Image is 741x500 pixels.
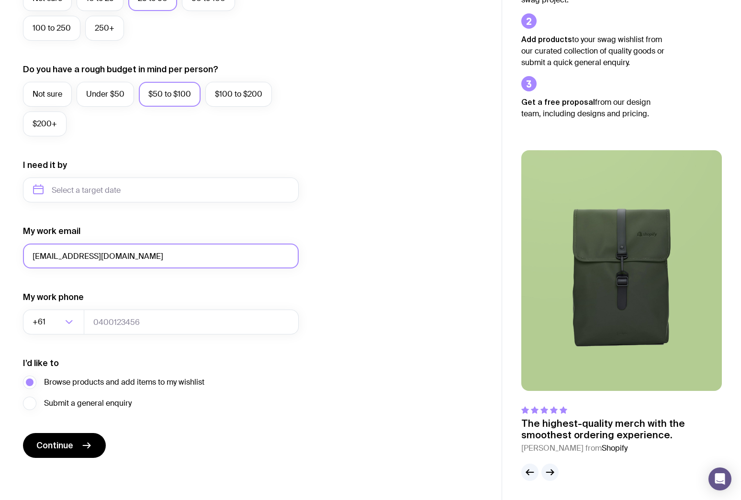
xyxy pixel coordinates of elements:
[205,82,272,107] label: $100 to $200
[23,244,299,268] input: you@email.com
[23,111,67,136] label: $200+
[84,310,299,334] input: 0400123456
[47,310,62,334] input: Search for option
[708,467,731,490] div: Open Intercom Messenger
[521,443,722,454] cite: [PERSON_NAME] from
[23,178,299,202] input: Select a target date
[23,64,218,75] label: Do you have a rough budget in mind per person?
[521,96,665,120] p: from our design team, including designs and pricing.
[23,225,80,237] label: My work email
[521,98,595,106] strong: Get a free proposal
[33,310,47,334] span: +61
[23,433,106,458] button: Continue
[44,398,132,409] span: Submit a general enquiry
[36,440,73,451] span: Continue
[521,35,572,44] strong: Add products
[44,377,204,388] span: Browse products and add items to my wishlist
[77,82,134,107] label: Under $50
[521,33,665,68] p: to your swag wishlist from our curated collection of quality goods or submit a quick general enqu...
[23,82,72,107] label: Not sure
[521,418,722,441] p: The highest-quality merch with the smoothest ordering experience.
[23,310,84,334] div: Search for option
[602,443,628,453] span: Shopify
[23,291,84,303] label: My work phone
[23,357,59,369] label: I’d like to
[23,16,80,41] label: 100 to 250
[85,16,124,41] label: 250+
[139,82,201,107] label: $50 to $100
[23,159,67,171] label: I need it by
